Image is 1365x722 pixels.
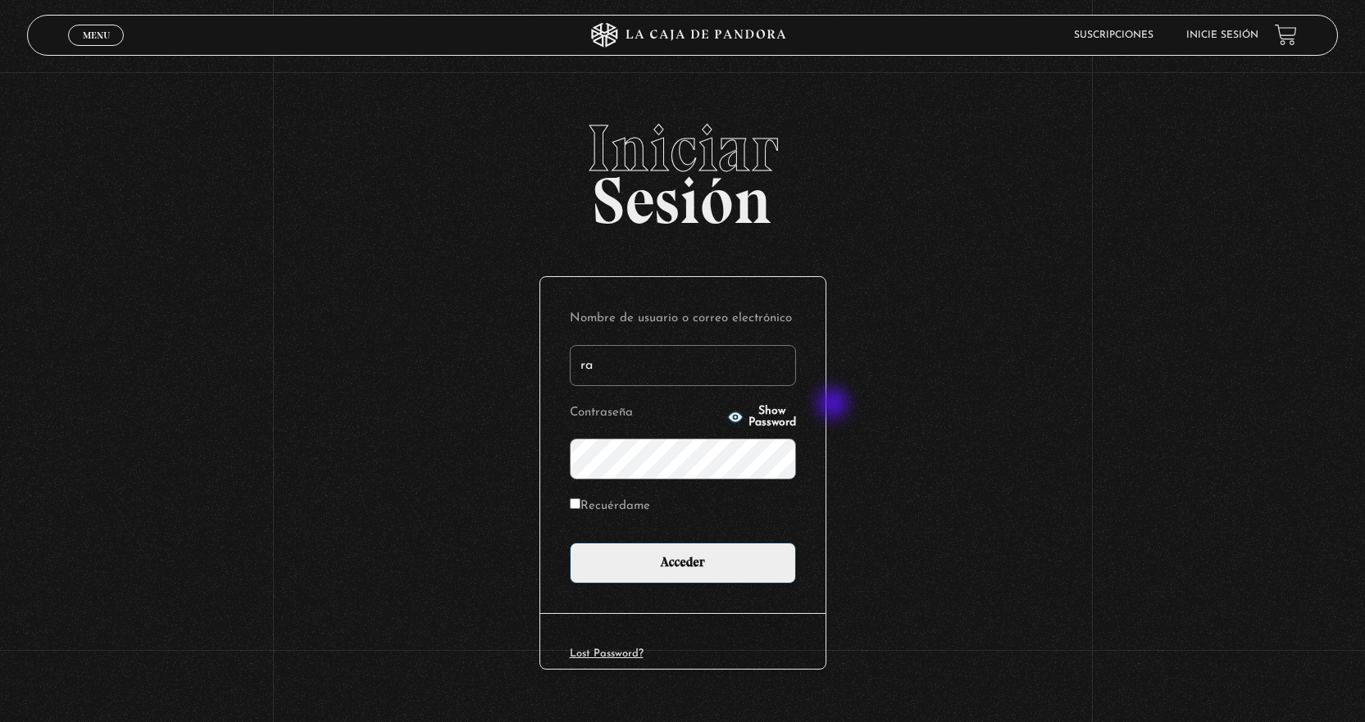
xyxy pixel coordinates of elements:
[570,494,650,520] label: Recuérdame
[1074,30,1153,40] a: Suscripciones
[570,648,644,659] a: Lost Password?
[1186,30,1258,40] a: Inicie sesión
[27,116,1337,181] span: Iniciar
[27,116,1337,220] h2: Sesión
[570,401,722,426] label: Contraseña
[570,307,796,332] label: Nombre de usuario o correo electrónico
[1275,24,1297,46] a: View your shopping cart
[83,30,110,40] span: Menu
[77,43,116,55] span: Cerrar
[748,406,796,429] span: Show Password
[570,543,796,584] input: Acceder
[727,406,796,429] button: Show Password
[570,498,580,509] input: Recuérdame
